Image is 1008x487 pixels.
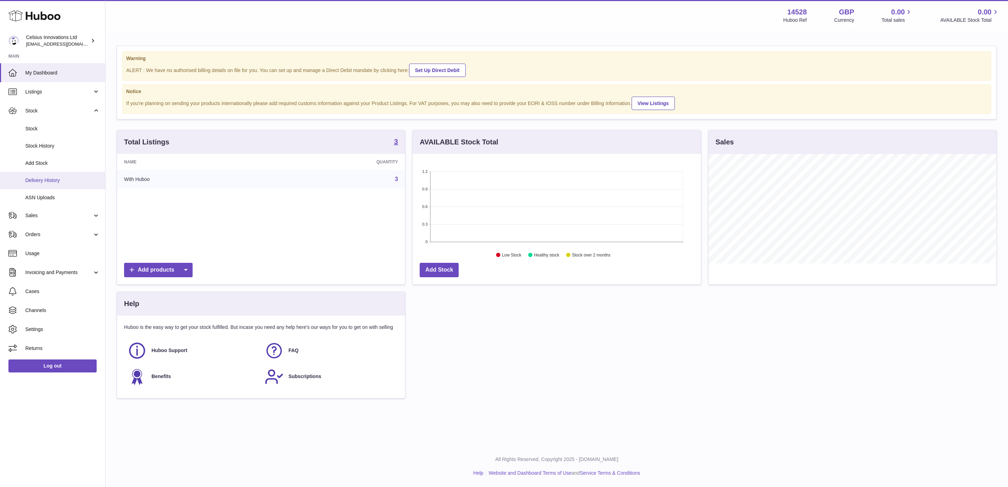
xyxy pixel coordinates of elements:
[881,7,913,24] a: 0.00 Total sales
[783,17,807,24] div: Huboo Ref
[25,307,100,314] span: Channels
[834,17,854,24] div: Currency
[25,212,92,219] span: Sales
[126,96,987,110] div: If you're planning on sending your products internationally please add required customs informati...
[978,7,991,17] span: 0.00
[502,253,522,258] text: Low Stock
[420,137,498,147] h3: AVAILABLE Stock Total
[128,341,258,360] a: Huboo Support
[8,35,19,46] img: internalAdmin-14528@internal.huboo.com
[25,250,100,257] span: Usage
[25,143,100,149] span: Stock History
[8,359,97,372] a: Log out
[124,324,398,331] p: Huboo is the easy way to get your stock fulfilled. But incase you need any help here's our ways f...
[632,97,675,110] a: View Listings
[716,137,734,147] h3: Sales
[128,367,258,386] a: Benefits
[486,470,640,476] li: and
[409,64,466,77] a: Set Up Direct Debit
[25,345,100,352] span: Returns
[26,41,103,47] span: [EMAIL_ADDRESS][DOMAIN_NAME]
[269,154,405,170] th: Quantity
[940,7,1000,24] a: 0.00 AVAILABLE Stock Total
[111,456,1002,463] p: All Rights Reserved. Copyright 2025 - [DOMAIN_NAME]
[126,63,987,77] div: ALERT : We have no authorised billing details on file for you. You can set up and manage a Direct...
[422,169,428,174] text: 1.2
[426,240,428,244] text: 0
[881,17,913,24] span: Total sales
[289,373,321,380] span: Subscriptions
[25,177,100,184] span: Delivery History
[124,263,193,277] a: Add products
[25,269,92,276] span: Invoicing and Payments
[25,231,92,238] span: Orders
[25,194,100,201] span: ASN Uploads
[117,170,269,188] td: With Huboo
[124,299,139,309] h3: Help
[572,253,610,258] text: Stock over 2 months
[940,17,1000,24] span: AVAILABLE Stock Total
[151,347,187,354] span: Huboo Support
[422,222,428,226] text: 0.3
[26,34,89,47] div: Celsius Innovations Ltd
[265,341,395,360] a: FAQ
[394,138,398,147] a: 3
[25,288,100,295] span: Cases
[787,7,807,17] strong: 14528
[420,263,459,277] a: Add Stock
[25,70,100,76] span: My Dashboard
[289,347,299,354] span: FAQ
[839,7,854,17] strong: GBP
[25,326,100,333] span: Settings
[151,373,171,380] span: Benefits
[25,160,100,167] span: Add Stock
[265,367,395,386] a: Subscriptions
[25,89,92,95] span: Listings
[124,137,169,147] h3: Total Listings
[126,55,987,62] strong: Warning
[422,187,428,191] text: 0.9
[395,176,398,182] a: 3
[422,204,428,209] text: 0.6
[473,470,484,476] a: Help
[891,7,905,17] span: 0.00
[489,470,571,476] a: Website and Dashboard Terms of Use
[25,108,92,114] span: Stock
[117,154,269,170] th: Name
[534,253,560,258] text: Healthy stock
[25,125,100,132] span: Stock
[394,138,398,145] strong: 3
[126,88,987,95] strong: Notice
[580,470,640,476] a: Service Terms & Conditions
